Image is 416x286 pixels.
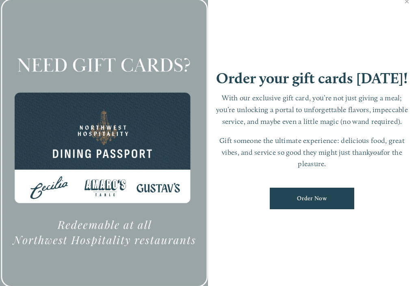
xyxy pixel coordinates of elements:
[216,71,408,86] h1: Order your gift cards [DATE]!
[216,135,408,170] p: Gift someone the ultimate experience: delicious food, great vibes, and service so good they might...
[370,148,381,156] em: you
[270,188,354,209] a: Order Now
[216,92,408,127] p: With our exclusive gift card, you’re not just giving a meal; you’re unlocking a portal to unforge...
